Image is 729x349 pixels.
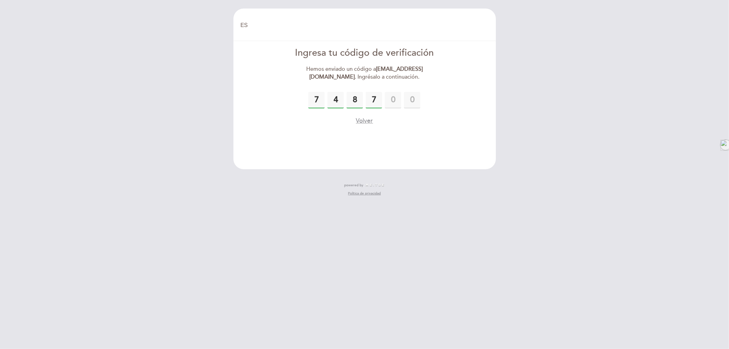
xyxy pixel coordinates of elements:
[348,191,381,196] a: Política de privacidad
[347,92,363,108] input: 0
[309,66,423,80] strong: [EMAIL_ADDRESS][DOMAIN_NAME]
[345,183,364,188] span: powered by
[286,65,443,81] div: Hemos enviado un código a . Ingrésalo a continuación.
[365,184,385,187] img: MEITRE
[345,183,385,188] a: powered by
[385,92,401,108] input: 0
[356,117,373,125] button: Volver
[286,46,443,60] div: Ingresa tu código de verificación
[327,92,344,108] input: 0
[404,92,420,108] input: 0
[308,92,325,108] input: 0
[366,92,382,108] input: 0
